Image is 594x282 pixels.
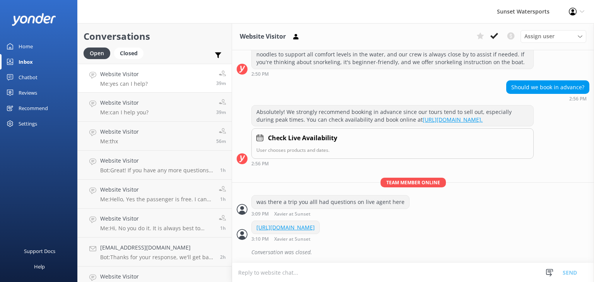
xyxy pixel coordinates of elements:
[216,80,226,87] span: Sep 26 2025 12:30pm (UTC -05:00) America/Cancun
[507,81,589,94] div: Should we book in advance?
[100,156,214,165] h4: Website Visitor
[78,93,232,122] a: Website VisitorMe:can I help you?39m
[84,48,110,59] div: Open
[100,185,213,194] h4: Website Visitor
[100,138,139,145] p: Me: thx
[100,80,148,87] p: Me: yes can I help?
[24,243,55,259] div: Support Docs
[274,237,311,242] span: Xavier at Sunset
[100,99,148,107] h4: Website Visitor
[252,195,409,209] div: was there a trip you alll had questions on live agent here
[19,70,38,85] div: Chatbot
[12,13,56,26] img: yonder-white-logo.png
[252,33,533,68] div: You don't need to be an expert swimmer to enjoy our tours, but basic swimming ability is recommen...
[100,214,213,223] h4: Website Visitor
[100,109,148,116] p: Me: can I help you?
[100,127,139,136] h4: Website Visitor
[78,180,232,209] a: Website VisitorMe:Hello, Yes the passenger is free. I can help you make a reservation if you woul...
[78,64,232,93] a: Website VisitorMe:yes can I help?39m
[78,151,232,180] a: Website VisitorBot:Great! If you have any more questions or need help with anything else, just le...
[220,196,226,202] span: Sep 26 2025 11:29am (UTC -05:00) America/Cancun
[100,243,214,252] h4: [EMAIL_ADDRESS][DOMAIN_NAME]
[381,178,446,187] span: Team member online
[251,161,269,166] strong: 2:56 PM
[524,32,555,41] span: Assign user
[252,105,533,126] div: Absolutely! We strongly recommend booking in advance since our tours tend to sell out, especially...
[521,30,586,42] div: Assign User
[216,138,226,144] span: Sep 26 2025 12:13pm (UTC -05:00) America/Cancun
[569,97,587,101] strong: 2:56 PM
[220,167,226,173] span: Sep 26 2025 11:59am (UTC -05:00) America/Cancun
[84,29,226,44] h2: Conversations
[216,109,226,116] span: Sep 26 2025 12:30pm (UTC -05:00) America/Cancun
[78,122,232,151] a: Website VisitorMe:thx56m
[78,209,232,238] a: Website VisitorMe:Hi, No you do it. It is always best to wear sunglasses out in the sun1h
[34,259,45,274] div: Help
[100,254,214,261] p: Bot: Thanks for your response, we'll get back to you as soon as we can during opening hours.
[268,133,337,143] h4: Check Live Availability
[100,167,214,174] p: Bot: Great! If you have any more questions or need help with anything else, just let me know. Enj...
[114,48,143,59] div: Closed
[100,225,213,232] p: Me: Hi, No you do it. It is always best to wear sunglasses out in the sun
[19,116,37,131] div: Settings
[251,237,269,242] strong: 3:10 PM
[114,49,147,57] a: Closed
[251,72,269,76] strong: 2:50 PM
[19,54,33,70] div: Inbox
[84,49,114,57] a: Open
[19,100,48,116] div: Recommend
[251,71,534,76] div: Sep 12 2025 01:50pm (UTC -05:00) America/Cancun
[100,70,148,78] h4: Website Visitor
[240,32,286,42] h3: Website Visitor
[220,225,226,231] span: Sep 26 2025 11:28am (UTC -05:00) America/Cancun
[251,246,589,259] div: Conversation was closed.
[256,224,315,231] a: [URL][DOMAIN_NAME]
[251,236,336,242] div: Sep 12 2025 02:10pm (UTC -05:00) America/Cancun
[251,211,410,217] div: Sep 12 2025 02:09pm (UTC -05:00) America/Cancun
[256,146,529,154] p: User chooses products and dates.
[423,116,483,123] a: [URL][DOMAIN_NAME].
[220,254,226,260] span: Sep 26 2025 10:46am (UTC -05:00) America/Cancun
[78,238,232,267] a: [EMAIL_ADDRESS][DOMAIN_NAME]Bot:Thanks for your response, we'll get back to you as soon as we can...
[100,196,213,203] p: Me: Hello, Yes the passenger is free. I can help you make a reservation if you would like?
[237,246,589,259] div: 2025-09-13T00:10:08.901
[100,272,214,281] h4: Website Visitor
[251,161,534,166] div: Sep 12 2025 01:56pm (UTC -05:00) America/Cancun
[506,96,589,101] div: Sep 12 2025 01:56pm (UTC -05:00) America/Cancun
[19,39,33,54] div: Home
[274,212,311,217] span: Xavier at Sunset
[251,212,269,217] strong: 3:09 PM
[19,85,37,100] div: Reviews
